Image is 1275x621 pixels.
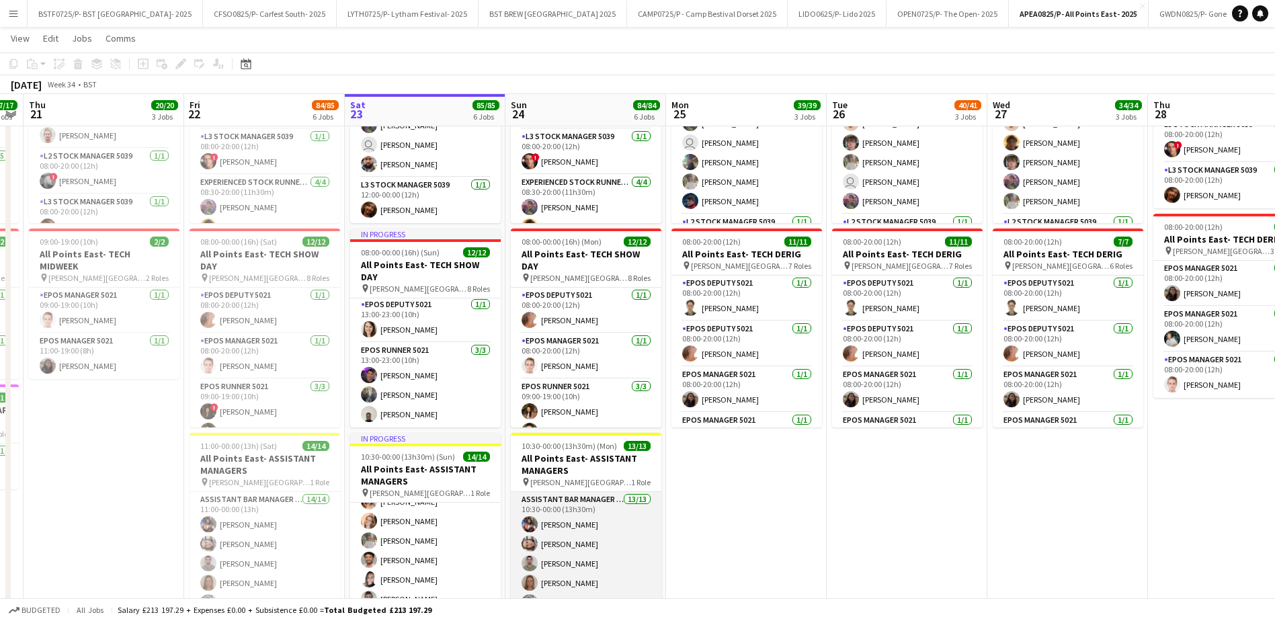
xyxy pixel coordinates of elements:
span: 11/11 [784,237,811,247]
span: Thu [1153,99,1170,111]
app-card-role: EPOS Deputy 50211/108:00-20:00 (12h)[PERSON_NAME] [832,321,983,367]
span: 39/39 [794,100,821,110]
span: 8 Roles [467,284,490,294]
div: In progress [350,433,501,444]
div: BST [83,79,97,89]
a: Edit [38,30,64,47]
span: 1 Role [310,477,329,487]
app-job-card: 08:00-00:00 (16h) (Sat)12/12All Points East- TECH SHOW DAY [PERSON_NAME][GEOGRAPHIC_DATA]8 RolesE... [190,229,340,427]
span: [PERSON_NAME][GEOGRAPHIC_DATA] [370,284,467,294]
span: [PERSON_NAME][GEOGRAPHIC_DATA] [852,261,949,271]
span: 10:30-00:00 (13h30m) (Mon) [522,441,617,451]
app-card-role: L3 Stock Manager 50391/108:00-20:00 (12h)![PERSON_NAME] [511,129,661,175]
span: [PERSON_NAME][GEOGRAPHIC_DATA] [691,261,788,271]
span: 12/12 [463,247,490,257]
app-card-role: Experienced Stock Runner 50126/608:00-20:00 (12h)[PERSON_NAME][PERSON_NAME][PERSON_NAME][PERSON_N... [832,71,983,214]
app-card-role: EPOS Deputy 50211/108:00-20:00 (12h)[PERSON_NAME] [190,288,340,333]
div: 3 Jobs [1116,112,1141,122]
span: [PERSON_NAME][GEOGRAPHIC_DATA] [1173,246,1270,256]
app-card-role: EPOS Manager 50211/108:00-20:00 (12h)[PERSON_NAME] [671,367,822,413]
a: View [5,30,35,47]
div: 6 Jobs [473,112,499,122]
app-card-role: L2 Stock Manager 50391/1 [832,214,983,260]
span: Sat [350,99,366,111]
app-card-role: L2 Stock Manager 50391/108:00-20:00 (12h)![PERSON_NAME] [29,149,179,194]
span: 09:00-19:00 (10h) [40,237,98,247]
span: ! [50,173,58,181]
button: BST BREW [GEOGRAPHIC_DATA] 2025 [479,1,627,27]
button: BSTF0725/P- BST [GEOGRAPHIC_DATA]- 2025 [28,1,203,27]
h3: All Points East- ASSISTANT MANAGERS [511,452,661,477]
app-card-role: L3 Stock Manager 50391/108:00-20:00 (12h)[PERSON_NAME] [29,194,179,240]
app-card-role: EPOS Manager 50211/108:00-20:00 (12h)[PERSON_NAME] [190,333,340,379]
span: 1 Role [631,477,651,487]
app-job-card: 08:00-20:00 (12h)11/11All Points East- TECH DERIG [PERSON_NAME][GEOGRAPHIC_DATA]7 RolesEPOS Deput... [671,229,822,427]
app-job-card: 08:00-20:00 (12h)7/7All Points East- TECH DERIG [PERSON_NAME][GEOGRAPHIC_DATA]6 RolesEPOS Deputy ... [993,229,1143,427]
app-card-role: EPOS Deputy 50211/108:00-20:00 (12h)[PERSON_NAME] [671,276,822,321]
app-card-role: Experienced Stock Runner 50126/608:00-20:00 (12h)[PERSON_NAME][PERSON_NAME] [PERSON_NAME][PERSON_... [671,71,822,214]
app-card-role: EPOS Manager 50211/109:00-19:00 (10h)[PERSON_NAME] [29,288,179,333]
app-job-card: 08:00-00:00 (16h) (Mon)12/12All Points East- TECH SHOW DAY [PERSON_NAME][GEOGRAPHIC_DATA]8 RolesE... [511,229,661,427]
app-card-role: EPOS Manager 50211/108:00-20:00 (12h)[PERSON_NAME] [832,367,983,413]
span: View [11,32,30,44]
span: Fri [190,99,200,111]
app-card-role: EPOS Manager 50211/108:00-20:00 (12h) [832,413,983,458]
h3: All Points East- ASSISTANT MANAGERS [350,463,501,487]
h3: All Points East- TECH SHOW DAY [350,259,501,283]
span: 2/2 [150,237,169,247]
h3: All Points East- TECH SHOW DAY [190,248,340,272]
span: Jobs [72,32,92,44]
span: 12/12 [624,237,651,247]
span: [PERSON_NAME][GEOGRAPHIC_DATA] [1012,261,1110,271]
app-card-role: Experienced Stock Runner 50126/608:00-20:00 (12h) [PERSON_NAME][PERSON_NAME][PERSON_NAME][PERSON_... [993,71,1143,214]
span: Budgeted [22,606,60,615]
span: [PERSON_NAME][GEOGRAPHIC_DATA] [48,273,146,283]
app-card-role: L3 Stock Manager 50391/108:00-20:00 (12h)![PERSON_NAME] [190,129,340,175]
span: [PERSON_NAME][GEOGRAPHIC_DATA] [530,273,628,283]
span: Tue [832,99,848,111]
span: 08:00-20:00 (12h) [682,237,741,247]
app-card-role: EPOS Manager 50211/108:00-20:00 (12h)[PERSON_NAME] [993,367,1143,413]
app-card-role: EPOS Runner 50213/313:00-23:00 (10h)[PERSON_NAME][PERSON_NAME][PERSON_NAME] [350,343,501,427]
app-card-role: EPOS Manager 50211/108:00-20:00 (12h) [671,413,822,458]
app-card-role: EPOS Runner 50213/309:00-19:00 (10h)[PERSON_NAME][PERSON_NAME] [511,379,661,464]
div: [DATE] [11,78,42,91]
button: LYTH0725/P- Lytham Festival- 2025 [337,1,479,27]
span: 23 [348,106,366,122]
app-card-role: EPOS Deputy 50211/108:00-20:00 (12h)[PERSON_NAME] [993,321,1143,367]
span: 84/84 [633,100,660,110]
a: Jobs [67,30,97,47]
span: 11:00-00:00 (13h) (Sat) [200,441,277,451]
span: 08:00-00:00 (16h) (Sat) [200,237,277,247]
app-job-card: 08:00-20:00 (12h)11/11All Points East- TECH DERIG [PERSON_NAME][GEOGRAPHIC_DATA]7 RolesEPOS Deput... [832,229,983,427]
button: LIDO0625/P- Lido 2025 [788,1,887,27]
span: 13/13 [624,441,651,451]
app-card-role: EPOS Deputy 50211/108:00-20:00 (12h)[PERSON_NAME] [993,276,1143,321]
span: [PERSON_NAME][GEOGRAPHIC_DATA] [209,477,310,487]
button: OPEN0725/P- The Open- 2025 [887,1,1009,27]
span: 14/14 [463,452,490,462]
span: 24 [509,106,527,122]
app-card-role: EPOS Deputy 50211/113:00-23:00 (10h)[PERSON_NAME] [350,297,501,343]
div: Salary £213 197.29 + Expenses £0.00 + Subsistence £0.00 = [118,605,431,615]
span: 08:00-20:00 (12h) [843,237,901,247]
span: 26 [830,106,848,122]
span: 1 Role [470,488,490,498]
span: 8 Roles [628,273,651,283]
app-card-role: EPOS Manager 50211/111:00-19:00 (8h)[PERSON_NAME] [29,333,179,379]
span: ! [210,153,218,161]
h3: All Points East- ASSISTANT MANAGERS [190,452,340,477]
span: Wed [993,99,1010,111]
a: Comms [100,30,141,47]
span: Edit [43,32,58,44]
app-card-role: EPOS Runner 50213/309:00-19:00 (10h)![PERSON_NAME][PERSON_NAME] [190,379,340,464]
div: 3 Jobs [794,112,820,122]
span: ! [532,153,540,161]
span: 27 [991,106,1010,122]
span: 08:00-20:00 (12h) [1164,222,1223,232]
h3: All Points East- TECH DERIG [671,248,822,260]
app-card-role: Experienced Stock Runner 50124/408:30-20:00 (11h30m)[PERSON_NAME][PERSON_NAME] [190,175,340,279]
